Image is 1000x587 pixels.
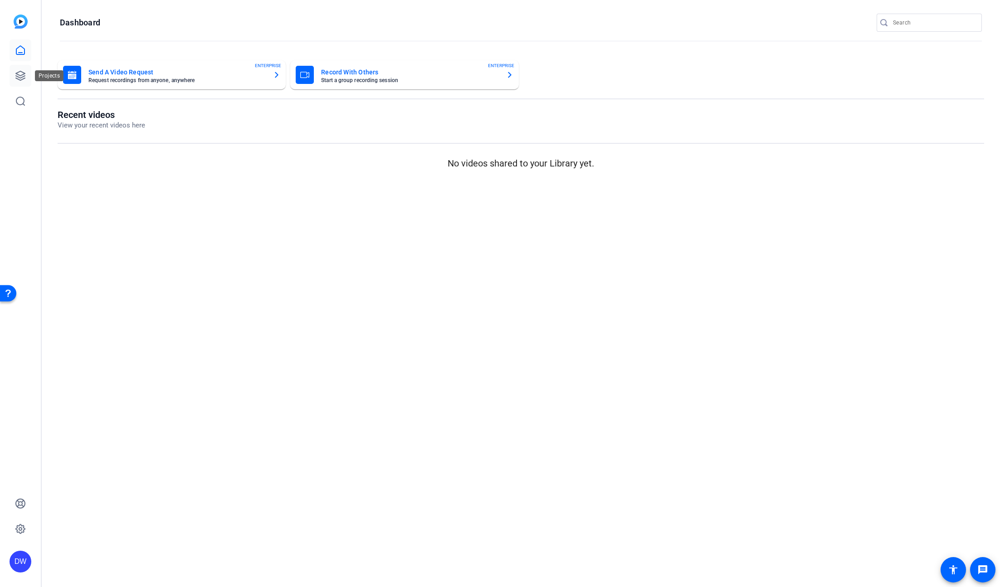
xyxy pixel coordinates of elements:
mat-card-subtitle: Start a group recording session [321,78,498,83]
button: Record With OthersStart a group recording sessionENTERPRISE [290,60,518,89]
p: View your recent videos here [58,120,145,131]
span: ENTERPRISE [488,62,514,69]
button: Send A Video RequestRequest recordings from anyone, anywhereENTERPRISE [58,60,286,89]
span: ENTERPRISE [255,62,281,69]
input: Search [893,17,975,28]
mat-card-title: Send A Video Request [88,67,266,78]
h1: Dashboard [60,17,100,28]
p: No videos shared to your Library yet. [58,157,984,170]
mat-card-subtitle: Request recordings from anyone, anywhere [88,78,266,83]
mat-card-title: Record With Others [321,67,498,78]
mat-icon: message [977,564,988,575]
div: Projects [35,70,63,81]
h1: Recent videos [58,109,145,120]
div: DW [10,551,31,572]
mat-icon: accessibility [948,564,959,575]
img: blue-gradient.svg [14,15,28,29]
